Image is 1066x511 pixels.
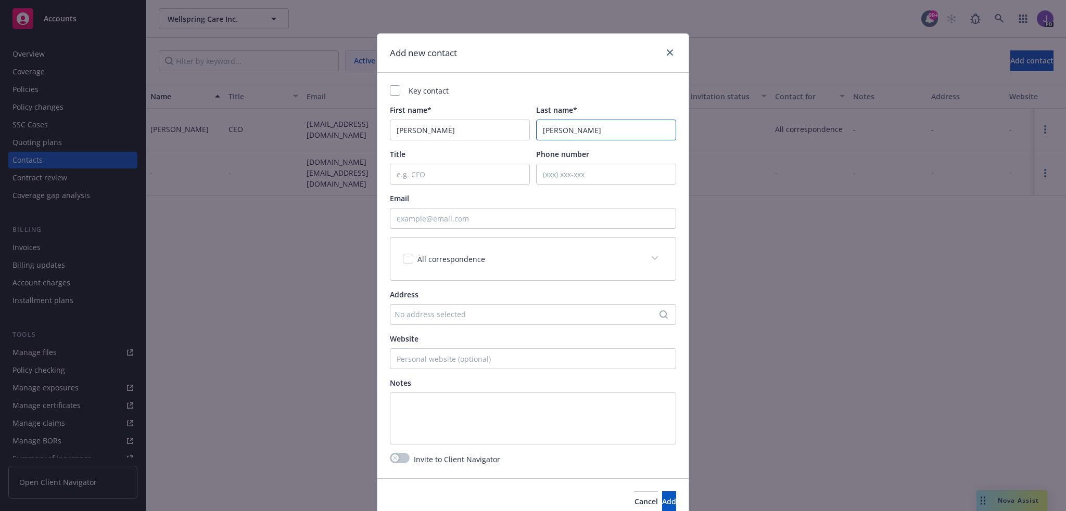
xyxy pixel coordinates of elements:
[390,85,676,96] div: Key contact
[390,378,411,388] span: Notes
[390,105,432,115] span: First name*
[662,496,676,506] span: Add
[395,309,661,320] div: No address selected
[390,238,676,280] div: All correspondence
[390,304,676,325] button: No address selected
[390,164,530,185] input: e.g. CFO
[536,164,676,185] input: (xxx) xxx-xxx
[536,149,589,159] span: Phone number
[417,254,485,264] span: All correspondence
[390,46,457,60] h1: Add new contact
[664,46,676,59] a: close
[390,193,409,203] span: Email
[390,290,418,299] span: Address
[536,105,577,115] span: Last name*
[634,496,658,506] span: Cancel
[390,149,405,159] span: Title
[390,348,676,369] input: Personal website (optional)
[414,454,500,465] span: Invite to Client Navigator
[390,120,530,140] input: First Name
[659,310,668,319] svg: Search
[390,334,418,344] span: Website
[390,208,676,229] input: example@email.com
[536,120,676,140] input: Last Name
